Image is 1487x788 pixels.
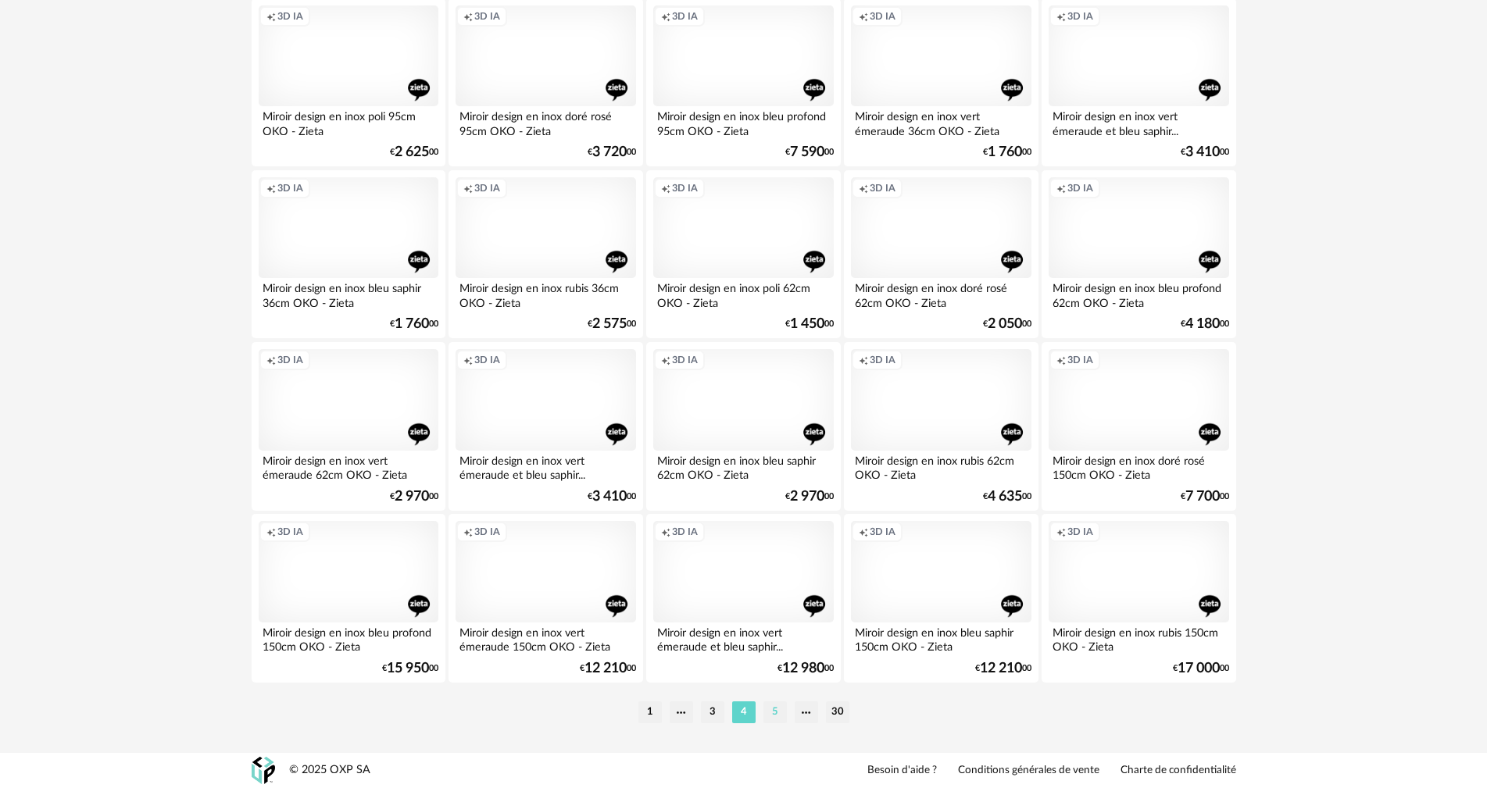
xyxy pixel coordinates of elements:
div: Miroir design en inox poli 62cm OKO - Zieta [653,278,833,309]
a: Creation icon 3D IA Miroir design en inox vert émeraude 62cm OKO - Zieta €2 97000 [252,342,445,511]
li: 1 [638,701,662,723]
div: Miroir design en inox bleu profond 95cm OKO - Zieta [653,106,833,137]
div: € 00 [1181,319,1229,330]
div: € 00 [390,147,438,158]
span: Creation icon [859,526,868,538]
span: Creation icon [463,526,473,538]
span: Creation icon [1056,526,1066,538]
div: Miroir design en inox vert émeraude 36cm OKO - Zieta [851,106,1031,137]
div: € 00 [983,147,1031,158]
a: Creation icon 3D IA Miroir design en inox rubis 36cm OKO - Zieta €2 57500 [449,170,642,339]
a: Creation icon 3D IA Miroir design en inox bleu profond 150cm OKO - Zieta €15 95000 [252,514,445,683]
span: Creation icon [266,182,276,194]
li: 4 [732,701,756,723]
span: Creation icon [463,10,473,23]
span: 3D IA [277,354,303,366]
span: Creation icon [859,182,868,194]
li: 5 [763,701,787,723]
div: € 00 [390,319,438,330]
span: 15 950 [387,663,429,674]
div: € 00 [785,147,834,158]
span: 3 410 [1185,147,1220,158]
span: Creation icon [1056,182,1066,194]
span: 1 760 [988,147,1022,158]
span: 4 635 [988,491,1022,502]
a: Creation icon 3D IA Miroir design en inox bleu saphir 150cm OKO - Zieta €12 21000 [844,514,1038,683]
span: Creation icon [859,10,868,23]
img: OXP [252,757,275,784]
div: Miroir design en inox rubis 62cm OKO - Zieta [851,451,1031,482]
a: Creation icon 3D IA Miroir design en inox poli 62cm OKO - Zieta €1 45000 [646,170,840,339]
span: 3D IA [277,526,303,538]
span: 3D IA [672,10,698,23]
span: 3D IA [870,10,895,23]
span: Creation icon [1056,10,1066,23]
div: Miroir design en inox doré rosé 95cm OKO - Zieta [456,106,635,137]
span: Creation icon [661,354,670,366]
span: 4 180 [1185,319,1220,330]
span: Creation icon [463,354,473,366]
div: € 00 [983,319,1031,330]
span: 3D IA [474,182,500,194]
span: Creation icon [661,182,670,194]
div: Miroir design en inox bleu profond 62cm OKO - Zieta [1049,278,1228,309]
div: © 2025 OXP SA [289,763,370,778]
span: 3D IA [1067,526,1093,538]
span: 3D IA [277,10,303,23]
div: Miroir design en inox vert émeraude et bleu saphir... [1049,106,1228,137]
div: Miroir design en inox doré rosé 62cm OKO - Zieta [851,278,1031,309]
span: 12 210 [584,663,627,674]
span: 3D IA [474,10,500,23]
div: Miroir design en inox rubis 150cm OKO - Zieta [1049,622,1228,654]
a: Conditions générales de vente [958,764,1099,778]
div: € 00 [588,491,636,502]
div: Miroir design en inox vert émeraude et bleu saphir... [456,451,635,482]
span: 3D IA [672,354,698,366]
span: 3 720 [592,147,627,158]
span: Creation icon [463,182,473,194]
div: € 00 [382,663,438,674]
a: Creation icon 3D IA Miroir design en inox bleu profond 62cm OKO - Zieta €4 18000 [1042,170,1235,339]
span: 3D IA [672,526,698,538]
div: Miroir design en inox doré rosé 150cm OKO - Zieta [1049,451,1228,482]
li: 30 [826,701,849,723]
div: € 00 [588,147,636,158]
span: 3D IA [1067,10,1093,23]
span: 2 575 [592,319,627,330]
a: Creation icon 3D IA Miroir design en inox vert émeraude et bleu saphir... €3 41000 [449,342,642,511]
span: 3D IA [870,526,895,538]
span: Creation icon [661,10,670,23]
div: € 00 [777,663,834,674]
span: 7 700 [1185,491,1220,502]
div: Miroir design en inox bleu saphir 36cm OKO - Zieta [259,278,438,309]
span: 2 970 [790,491,824,502]
span: 2 050 [988,319,1022,330]
span: 3D IA [1067,354,1093,366]
div: € 00 [1181,147,1229,158]
div: Miroir design en inox vert émeraude 150cm OKO - Zieta [456,622,635,654]
span: Creation icon [266,10,276,23]
span: Creation icon [859,354,868,366]
span: 1 760 [395,319,429,330]
div: € 00 [785,319,834,330]
span: 1 450 [790,319,824,330]
div: € 00 [390,491,438,502]
div: € 00 [1181,491,1229,502]
span: 3 410 [592,491,627,502]
a: Creation icon 3D IA Miroir design en inox vert émeraude et bleu saphir... €12 98000 [646,514,840,683]
a: Creation icon 3D IA Miroir design en inox doré rosé 62cm OKO - Zieta €2 05000 [844,170,1038,339]
div: Miroir design en inox rubis 36cm OKO - Zieta [456,278,635,309]
div: Miroir design en inox poli 95cm OKO - Zieta [259,106,438,137]
div: € 00 [785,491,834,502]
div: € 00 [588,319,636,330]
span: 2 970 [395,491,429,502]
span: 12 980 [782,663,824,674]
a: Creation icon 3D IA Miroir design en inox vert émeraude 150cm OKO - Zieta €12 21000 [449,514,642,683]
div: Miroir design en inox bleu profond 150cm OKO - Zieta [259,622,438,654]
span: 3D IA [1067,182,1093,194]
a: Creation icon 3D IA Miroir design en inox rubis 150cm OKO - Zieta €17 00000 [1042,514,1235,683]
a: Besoin d'aide ? [867,764,937,778]
span: Creation icon [661,526,670,538]
a: Creation icon 3D IA Miroir design en inox bleu saphir 36cm OKO - Zieta €1 76000 [252,170,445,339]
span: 2 625 [395,147,429,158]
